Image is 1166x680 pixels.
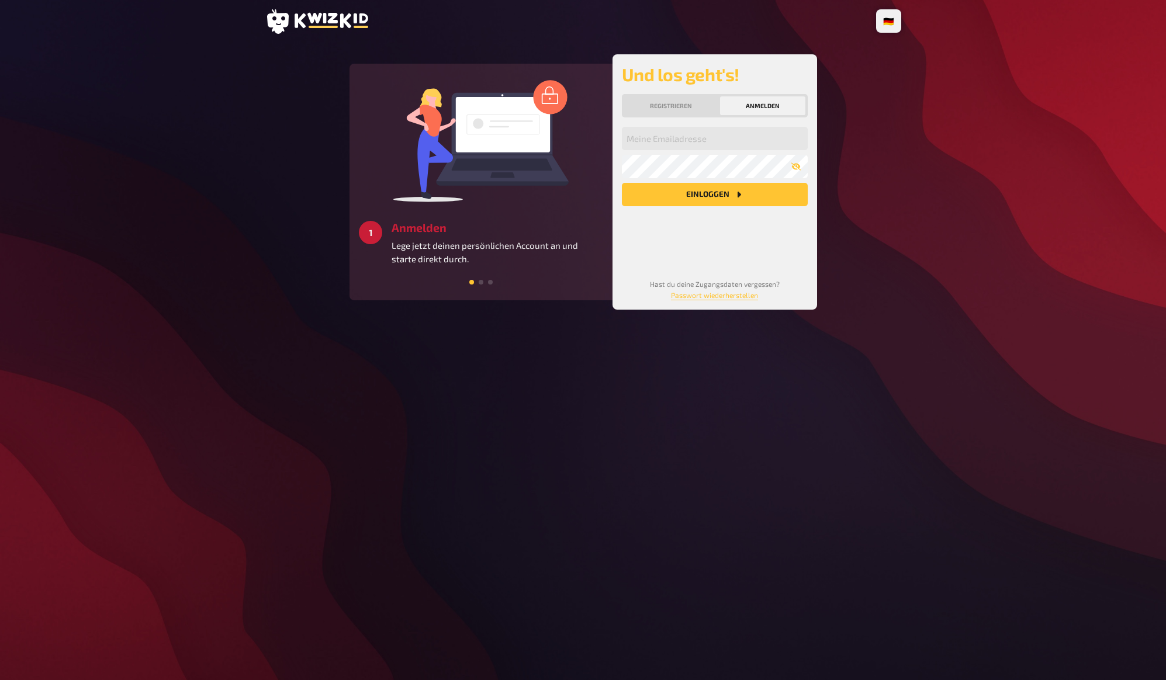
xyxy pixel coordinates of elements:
[393,79,569,202] img: log in
[720,96,805,115] button: Anmelden
[622,64,808,85] h2: Und los geht's!
[392,239,603,265] p: Lege jetzt deinen persönlichen Account an und starte direkt durch.
[392,221,603,234] h3: Anmelden
[622,183,808,206] button: Einloggen
[878,12,899,30] li: 🇩🇪
[624,96,718,115] button: Registrieren
[622,127,808,150] input: Meine Emailadresse
[650,280,780,299] small: Hast du deine Zugangsdaten vergessen?
[671,291,758,299] a: Passwort wiederherstellen
[359,221,382,244] div: 1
